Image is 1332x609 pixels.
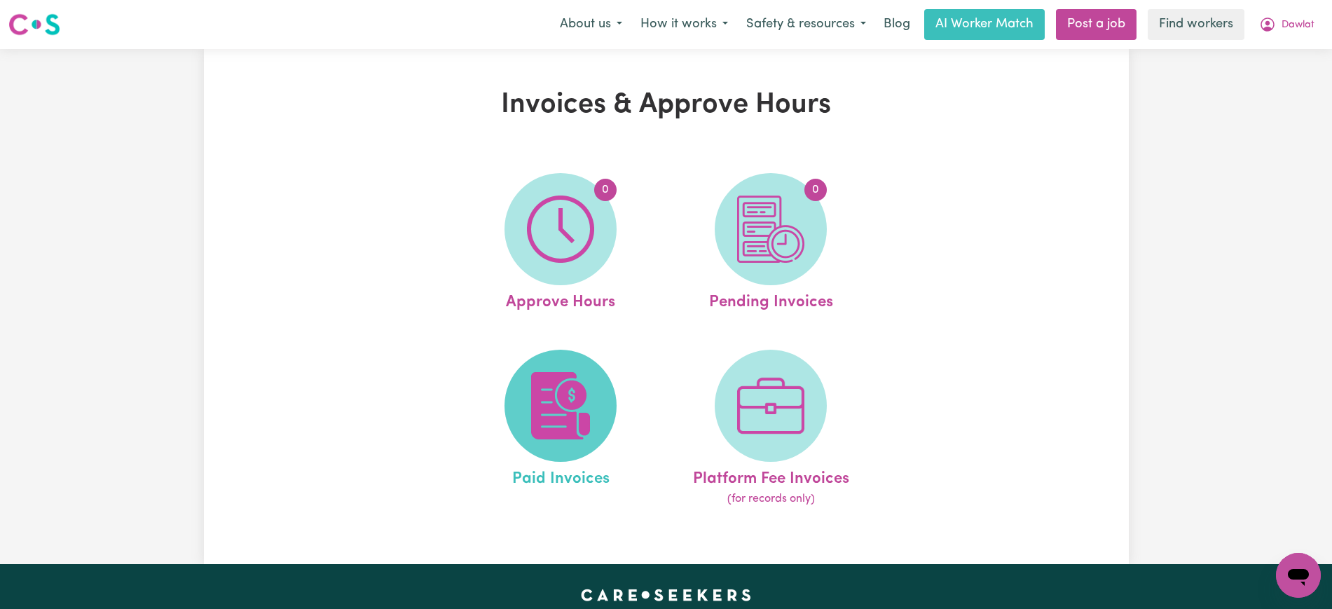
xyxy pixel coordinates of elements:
[366,88,966,122] h1: Invoices & Approve Hours
[581,589,751,601] a: Careseekers home page
[551,10,631,39] button: About us
[875,9,919,40] a: Blog
[1250,10,1324,39] button: My Account
[1276,553,1321,598] iframe: Button to launch messaging window
[506,285,615,315] span: Approve Hours
[460,350,661,508] a: Paid Invoices
[737,10,875,39] button: Safety & resources
[1148,9,1244,40] a: Find workers
[693,462,849,491] span: Platform Fee Invoices
[670,350,872,508] a: Platform Fee Invoices(for records only)
[1056,9,1137,40] a: Post a job
[594,179,617,201] span: 0
[804,179,827,201] span: 0
[512,462,610,491] span: Paid Invoices
[670,173,872,315] a: Pending Invoices
[631,10,737,39] button: How it works
[8,12,60,37] img: Careseekers logo
[460,173,661,315] a: Approve Hours
[1282,18,1314,33] span: Dawlat
[8,8,60,41] a: Careseekers logo
[924,9,1045,40] a: AI Worker Match
[727,491,815,507] span: (for records only)
[709,285,833,315] span: Pending Invoices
